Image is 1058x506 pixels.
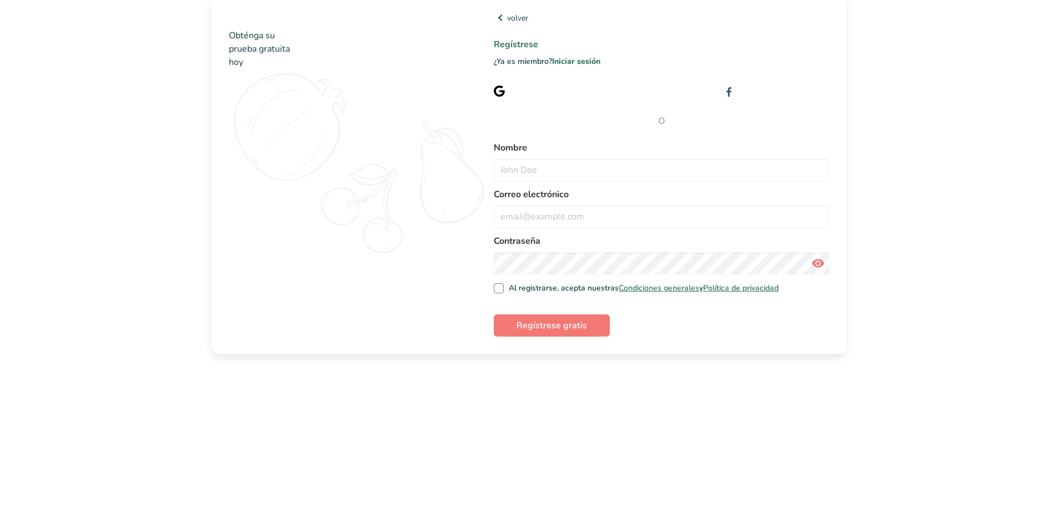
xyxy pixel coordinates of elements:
[494,11,829,24] a: volver
[742,85,829,97] div: Regístrese
[494,141,829,154] label: Nombre
[229,29,458,69] h2: Obténga su prueba gratuita hoy
[494,159,829,181] input: John Doe
[552,56,600,67] a: Iniciar sesión
[494,234,829,248] label: Contraseña
[494,56,829,67] p: ¿Ya es miembro?
[504,283,779,293] span: Al registrarse, acepta nuestras y
[619,283,699,293] a: Condiciones generales
[494,38,829,51] h1: Regístrese
[229,11,337,25] img: Food Label Maker
[494,188,829,201] label: Correo electrónico
[494,114,829,128] span: O
[703,283,779,293] a: Política de privacidad
[517,319,587,332] span: Regístrese gratis
[494,206,829,228] input: email@example.com
[514,85,592,97] div: Regístrese
[494,314,610,337] button: Regístrese gratis
[551,86,592,96] span: con Google
[780,86,829,96] span: con Facebook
